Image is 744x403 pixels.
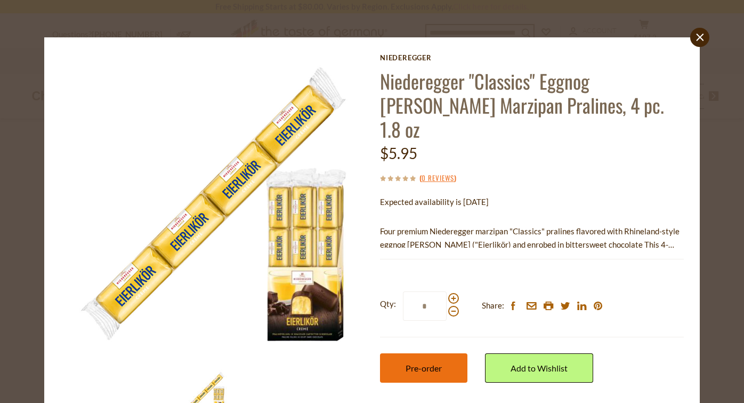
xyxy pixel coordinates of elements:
[422,172,454,184] a: 0 Reviews
[403,291,447,321] input: Qty:
[380,225,684,251] p: Four premium Niederegger marzipan "Classics" pralines flavored with Rhineland-style eggnog [PERSO...
[380,353,467,383] button: Pre-order
[419,172,456,183] span: ( )
[60,53,365,358] img: Niederegger "Classics" Eggnog Brandy Marzipan Pralines, 4 pc. 1.8 oz
[485,353,593,383] a: Add to Wishlist
[380,297,396,311] strong: Qty:
[482,299,504,312] span: Share:
[380,67,664,143] a: Niederegger "Classics" Eggnog [PERSON_NAME] Marzipan Pralines, 4 pc. 1.8 oz
[380,195,684,209] p: Expected availability is [DATE]
[380,144,417,162] span: $5.95
[380,53,684,62] a: Niederegger
[406,363,442,373] span: Pre-order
